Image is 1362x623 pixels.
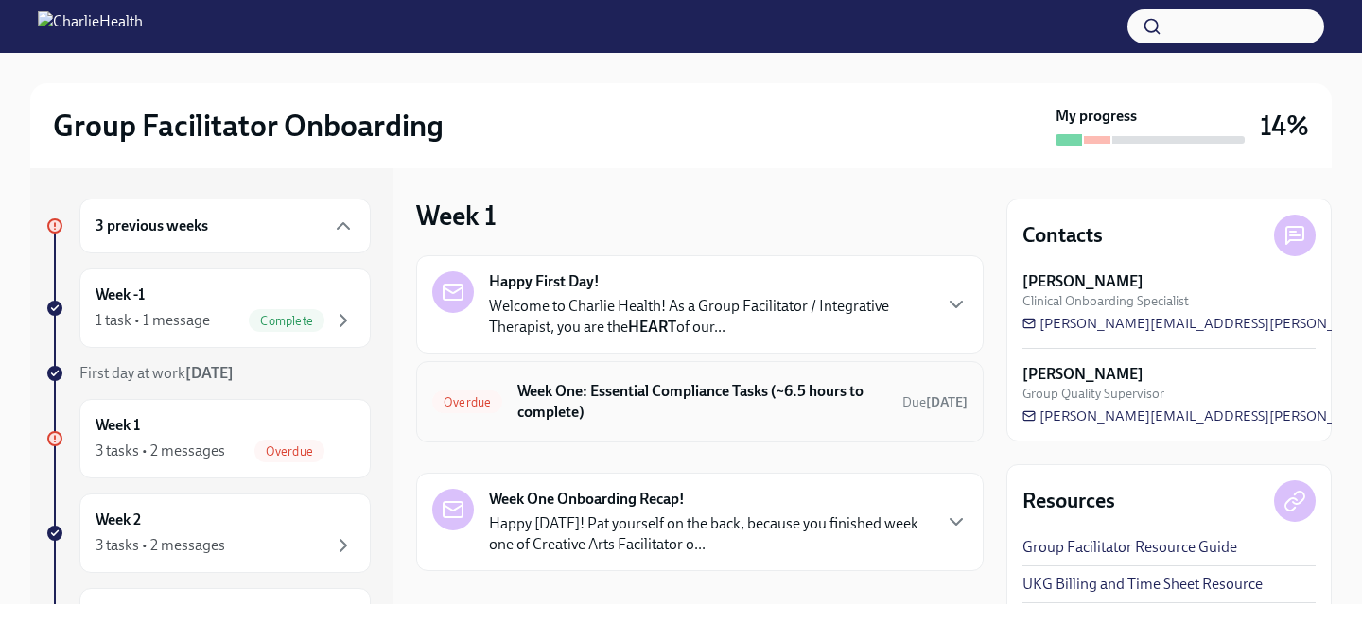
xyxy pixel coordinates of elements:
[79,364,234,382] span: First day at work
[45,399,371,478] a: Week 13 tasks • 2 messagesOverdue
[53,107,444,145] h2: Group Facilitator Onboarding
[432,377,968,426] a: OverdueWeek One: Essential Compliance Tasks (~6.5 hours to complete)Due[DATE]
[45,493,371,573] a: Week 23 tasks • 2 messages
[249,314,324,328] span: Complete
[96,285,145,305] h6: Week -1
[902,393,968,411] span: August 25th, 2025 10:00
[45,363,371,384] a: First day at work[DATE]
[45,268,371,348] a: Week -11 task • 1 messageComplete
[96,415,140,436] h6: Week 1
[79,199,371,253] div: 3 previous weeks
[432,395,502,409] span: Overdue
[489,489,685,510] strong: Week One Onboarding Recap!
[489,513,930,555] p: Happy [DATE]! Pat yourself on the back, because you finished week one of Creative Arts Facilitato...
[185,364,234,382] strong: [DATE]
[416,199,497,233] h3: Week 1
[1022,364,1144,385] strong: [PERSON_NAME]
[96,535,225,556] div: 3 tasks • 2 messages
[1022,292,1189,310] span: Clinical Onboarding Specialist
[38,11,143,42] img: CharlieHealth
[1022,574,1263,595] a: UKG Billing and Time Sheet Resource
[1056,106,1137,127] strong: My progress
[489,271,600,292] strong: Happy First Day!
[1260,109,1309,143] h3: 14%
[517,381,887,423] h6: Week One: Essential Compliance Tasks (~6.5 hours to complete)
[1022,271,1144,292] strong: [PERSON_NAME]
[1022,385,1164,403] span: Group Quality Supervisor
[628,318,676,336] strong: HEART
[489,296,930,337] p: Welcome to Charlie Health! As a Group Facilitator / Integrative Therapist, you are the of our...
[96,310,210,331] div: 1 task • 1 message
[1022,487,1115,515] h4: Resources
[254,444,324,459] span: Overdue
[1022,221,1103,250] h4: Contacts
[1022,537,1237,558] a: Group Facilitator Resource Guide
[96,510,141,530] h6: Week 2
[926,394,968,410] strong: [DATE]
[96,216,208,236] h6: 3 previous weeks
[902,394,968,410] span: Due
[96,441,225,461] div: 3 tasks • 2 messages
